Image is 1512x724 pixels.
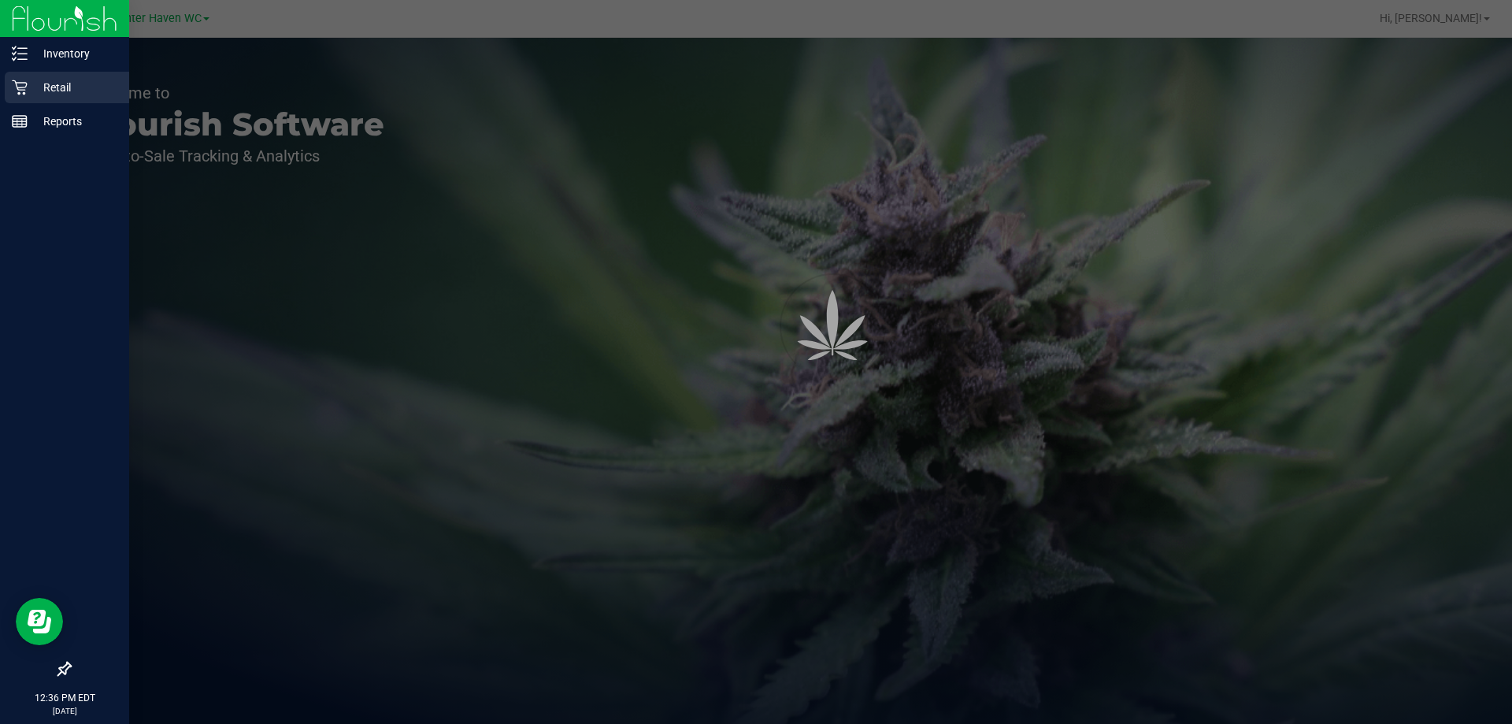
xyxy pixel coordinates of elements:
[12,113,28,129] inline-svg: Reports
[12,80,28,95] inline-svg: Retail
[12,46,28,61] inline-svg: Inventory
[28,112,122,131] p: Reports
[7,691,122,705] p: 12:36 PM EDT
[28,44,122,63] p: Inventory
[7,705,122,717] p: [DATE]
[28,78,122,97] p: Retail
[16,598,63,645] iframe: Resource center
